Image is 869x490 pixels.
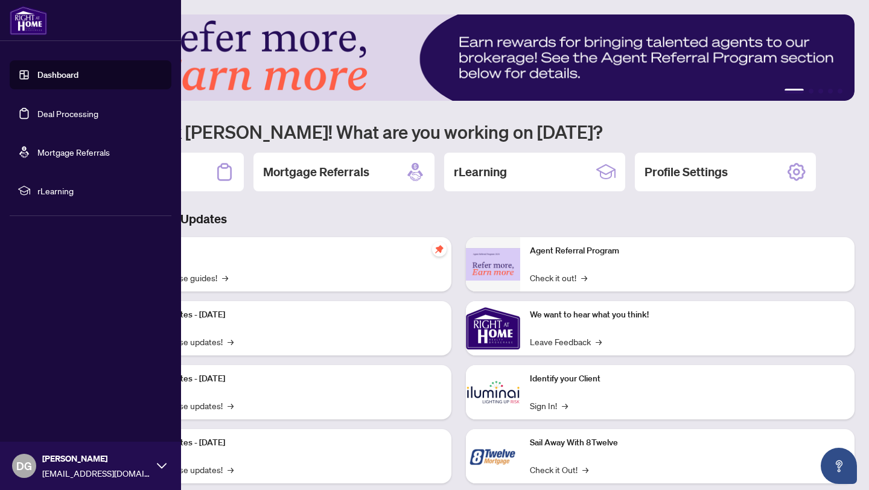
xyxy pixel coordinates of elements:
img: Identify your Client [466,365,520,419]
img: Slide 0 [63,14,855,101]
h2: Profile Settings [645,164,728,180]
h2: rLearning [454,164,507,180]
span: pushpin [432,242,447,256]
p: Platform Updates - [DATE] [127,308,442,322]
button: 3 [818,89,823,94]
p: Sail Away With 8Twelve [530,436,845,450]
span: → [596,335,602,348]
span: → [228,335,234,348]
a: Check it Out!→ [530,463,588,476]
p: Agent Referral Program [530,244,845,258]
span: DG [16,457,32,474]
img: Sail Away With 8Twelve [466,429,520,483]
img: logo [10,6,47,35]
h2: Mortgage Referrals [263,164,369,180]
button: 4 [828,89,833,94]
span: [EMAIL_ADDRESS][DOMAIN_NAME] [42,466,151,480]
img: Agent Referral Program [466,248,520,281]
p: Platform Updates - [DATE] [127,436,442,450]
h3: Brokerage & Industry Updates [63,211,855,227]
span: → [228,399,234,412]
p: Self-Help [127,244,442,258]
a: Deal Processing [37,108,98,119]
a: Check it out!→ [530,271,587,284]
a: Leave Feedback→ [530,335,602,348]
button: 1 [785,89,804,94]
span: → [228,463,234,476]
button: Open asap [821,448,857,484]
a: Mortgage Referrals [37,147,110,157]
span: → [582,463,588,476]
p: Platform Updates - [DATE] [127,372,442,386]
button: 5 [838,89,842,94]
span: → [581,271,587,284]
p: We want to hear what you think! [530,308,845,322]
a: Sign In!→ [530,399,568,412]
p: Identify your Client [530,372,845,386]
span: → [562,399,568,412]
img: We want to hear what you think! [466,301,520,355]
span: [PERSON_NAME] [42,452,151,465]
span: rLearning [37,184,163,197]
button: 2 [809,89,813,94]
h1: Welcome back [PERSON_NAME]! What are you working on [DATE]? [63,120,855,143]
a: Dashboard [37,69,78,80]
span: → [222,271,228,284]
